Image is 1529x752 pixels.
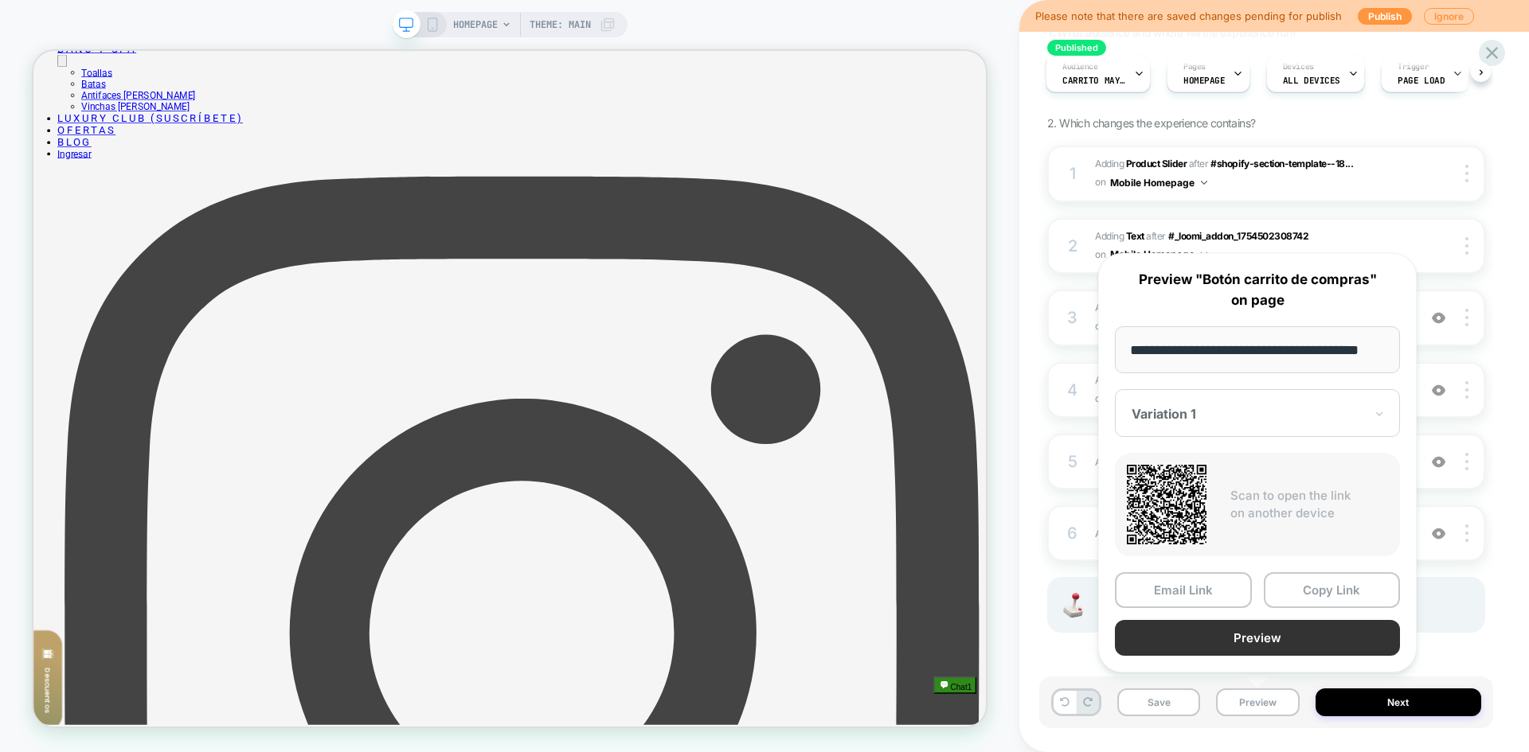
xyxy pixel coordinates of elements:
span: Page Load [1398,75,1445,86]
span: Trigger [1398,61,1429,72]
img: down arrow [1201,181,1207,185]
a: Batas [64,37,96,52]
div: 5 [1065,447,1081,476]
div: 4 [1065,376,1081,404]
img: crossed eye [1432,455,1445,469]
span: Adding [1095,230,1144,242]
span: Audience [1062,61,1098,72]
span: HOMEPAGE [453,12,498,37]
p: Preview "Botón carrito de compras" on page [1115,270,1400,310]
a: Vinchas [PERSON_NAME] [64,67,208,82]
b: Text [1126,230,1144,242]
a: Ofertas [32,98,110,114]
span: #_loomi_addon_1754502308742 [1168,230,1308,242]
button: Mobile Homepage [1110,173,1207,193]
span: Adding [1095,158,1187,169]
img: close [1465,524,1468,542]
a: Toallas [64,21,105,37]
button: Preview [1216,688,1299,716]
button: Ignore [1424,8,1474,25]
span: 1. What audience and where will the experience run? [1047,25,1296,39]
span: Pages [1183,61,1206,72]
img: Joystick [1057,593,1089,618]
div: 6 [1065,519,1081,547]
a: Antifaces [PERSON_NAME] [64,52,216,67]
span: 2. Which changes the experience contains? [1047,116,1255,130]
button: Copy Link [1264,572,1401,608]
span: #shopify-section-template--18... [1210,158,1353,169]
button: Publish [1358,8,1412,25]
img: close [1465,453,1468,470]
p: Scan to open the link on another device [1230,487,1388,523]
a: Blog [32,114,77,130]
button: Preview [1115,620,1400,656]
img: close [1465,381,1468,399]
button: Save [1117,688,1200,716]
span: AFTER [1189,158,1209,169]
span: AFTER [1146,230,1166,242]
img: close [1465,165,1468,182]
span: Published [1047,40,1106,56]
img: close [1465,309,1468,326]
span: HOMEPAGE [1183,75,1226,86]
span: Devices [1283,61,1314,72]
img: close [1465,237,1468,255]
img: crossed eye [1432,384,1445,397]
button: Email Link [1115,572,1252,608]
button: Next [1316,688,1482,716]
div: 3 [1065,303,1081,332]
a: Luxury Club (Suscríbete) [32,82,279,98]
a: Ingresar [32,130,77,145]
span: ALL DEVICES [1283,75,1340,86]
span: Theme: MAIN [530,12,591,37]
b: Product Slider [1126,158,1187,169]
span: on [1095,173,1105,191]
img: crossed eye [1432,311,1445,325]
img: crossed eye [1432,527,1445,540]
span: Carrito mayor a 1 [1062,75,1126,86]
button: Baño y Spa [32,5,45,21]
div: 2 [1065,232,1081,260]
div: 1 [1065,159,1081,188]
